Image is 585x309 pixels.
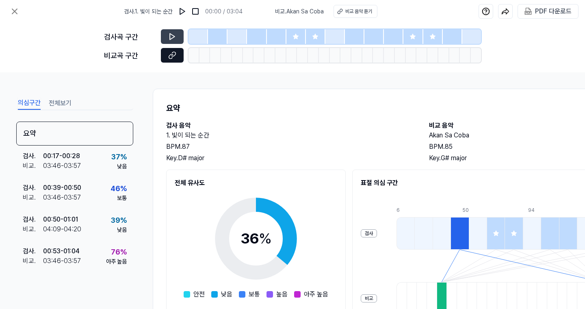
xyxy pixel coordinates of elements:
[304,289,328,299] span: 아주 높음
[175,178,337,188] h2: 전체 유사도
[23,215,43,224] div: 검사 .
[49,97,71,110] button: 전체보기
[334,5,377,18] button: 비교 음악 듣기
[535,6,572,17] div: PDF 다운로드
[191,7,199,15] img: stop
[166,142,413,152] div: BPM. 87
[43,193,81,202] div: 03:46 - 03:57
[104,50,156,61] div: 비교곡 구간
[43,215,78,224] div: 00:50 - 01:01
[166,131,413,140] h2: 1. 빛이 되는 순간
[124,7,173,16] span: 검사 . 1. 빛이 되는 순간
[528,207,546,214] div: 94
[111,215,127,226] div: 39 %
[23,193,43,202] div: 비교 .
[104,31,156,42] div: 검사곡 구간
[240,228,272,250] div: 36
[193,289,205,299] span: 안전
[361,229,377,237] div: 검사
[396,207,414,214] div: 6
[275,7,324,16] span: 비교 . Akan Sa Coba
[43,256,81,266] div: 03:46 - 03:57
[43,183,81,193] div: 00:39 - 00:50
[524,8,532,15] img: PDF Download
[111,246,127,257] div: 76 %
[117,194,127,202] div: 보통
[110,183,127,194] div: 46 %
[462,207,480,214] div: 50
[43,161,81,171] div: 03:46 - 03:57
[361,294,377,302] div: 비교
[276,289,288,299] span: 높음
[43,151,80,161] div: 00:17 - 00:28
[178,7,186,15] img: play
[18,97,41,110] button: 의심구간
[23,183,43,193] div: 검사 .
[523,4,573,18] button: PDF 다운로드
[23,161,43,171] div: 비교 .
[23,256,43,266] div: 비교 .
[345,8,372,15] div: 비교 음악 듣기
[117,226,127,234] div: 낮음
[23,246,43,256] div: 검사 .
[23,151,43,161] div: 검사 .
[106,257,127,266] div: 아주 높음
[16,122,133,146] div: 요약
[111,151,127,162] div: 37 %
[166,121,413,131] h2: 검사 음악
[43,224,81,234] div: 04:09 - 04:20
[259,230,272,247] span: %
[482,7,490,15] img: help
[23,224,43,234] div: 비교 .
[501,7,509,15] img: share
[166,153,413,163] div: Key. D# major
[205,7,243,16] div: 00:00 / 03:04
[249,289,260,299] span: 보통
[43,246,80,256] div: 00:53 - 01:04
[221,289,232,299] span: 낮음
[117,162,127,171] div: 낮음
